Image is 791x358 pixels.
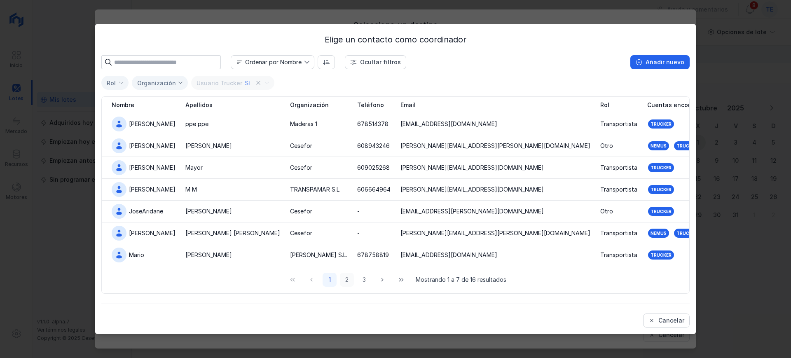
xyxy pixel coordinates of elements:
[112,101,134,109] span: Nombre
[400,207,544,215] div: [EMAIL_ADDRESS][PERSON_NAME][DOMAIN_NAME]
[290,207,312,215] div: Cesefor
[340,273,354,287] button: Page 2
[290,142,312,150] div: Cesefor
[357,120,388,128] div: 678514378
[600,185,637,194] div: Transportista
[185,120,208,128] div: ppe ppe
[400,185,544,194] div: [PERSON_NAME][EMAIL_ADDRESS][DOMAIN_NAME]
[357,273,371,287] button: Page 3
[345,55,406,69] button: Ocultar filtros
[129,120,176,128] div: [PERSON_NAME]
[400,251,497,259] div: [EMAIL_ADDRESS][DOMAIN_NAME]
[185,101,213,109] span: Apellidos
[101,34,690,45] div: Elige un contacto como coordinador
[651,252,672,258] div: Trucker
[129,251,144,259] div: Mario
[400,120,497,128] div: [EMAIL_ADDRESS][DOMAIN_NAME]
[137,80,176,87] div: Organización
[290,164,312,172] div: Cesefor
[651,143,667,149] div: Nemus
[647,101,711,109] span: Cuentas encontradas
[185,185,197,194] div: M M
[393,273,409,287] button: Last Page
[185,207,232,215] div: [PERSON_NAME]
[600,251,637,259] div: Transportista
[600,142,613,150] div: Otro
[651,187,672,192] div: Trucker
[357,229,360,237] div: -
[290,185,341,194] div: TRANSPAMAR S.L.
[245,59,302,65] div: Ordenar por Nombre
[231,56,304,69] span: Nombre
[374,273,390,287] button: Next Page
[400,101,416,109] span: Email
[357,101,384,109] span: Teléfono
[643,314,690,328] button: Cancelar
[600,101,609,109] span: Rol
[290,101,329,109] span: Organización
[129,185,176,194] div: [PERSON_NAME]
[400,142,590,150] div: [PERSON_NAME][EMAIL_ADDRESS][PERSON_NAME][DOMAIN_NAME]
[129,164,176,172] div: [PERSON_NAME]
[357,142,390,150] div: 608943246
[290,251,347,259] div: [PERSON_NAME] S.L.
[676,143,697,149] div: Trucker
[323,273,337,287] button: Page 1
[600,207,613,215] div: Otro
[357,207,360,215] div: -
[676,230,697,236] div: Trucker
[185,142,232,150] div: [PERSON_NAME]
[630,55,690,69] button: Añadir nuevo
[129,142,176,150] div: [PERSON_NAME]
[185,251,232,259] div: [PERSON_NAME]
[360,58,401,66] div: Ocultar filtros
[646,58,684,66] div: Añadir nuevo
[600,120,637,128] div: Transportista
[357,185,391,194] div: 606664964
[600,229,637,237] div: Transportista
[290,229,312,237] div: Cesefor
[651,165,672,171] div: Trucker
[658,316,684,325] div: Cancelar
[185,229,280,237] div: [PERSON_NAME] [PERSON_NAME]
[357,164,390,172] div: 609025268
[107,80,116,87] div: Rol
[290,120,317,128] div: Maderas 1
[651,121,672,127] div: Trucker
[129,229,176,237] div: [PERSON_NAME]
[651,208,672,214] div: Trucker
[600,164,637,172] div: Transportista
[416,276,506,284] span: Mostrando 1 a 7 de 16 resultados
[400,229,590,237] div: [PERSON_NAME][EMAIL_ADDRESS][PERSON_NAME][DOMAIN_NAME]
[651,230,667,236] div: Nemus
[102,76,118,90] span: Seleccionar
[357,251,389,259] div: 678758819
[129,207,163,215] div: JoseAridane
[185,164,203,172] div: Mayor
[400,164,544,172] div: [PERSON_NAME][EMAIL_ADDRESS][DOMAIN_NAME]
